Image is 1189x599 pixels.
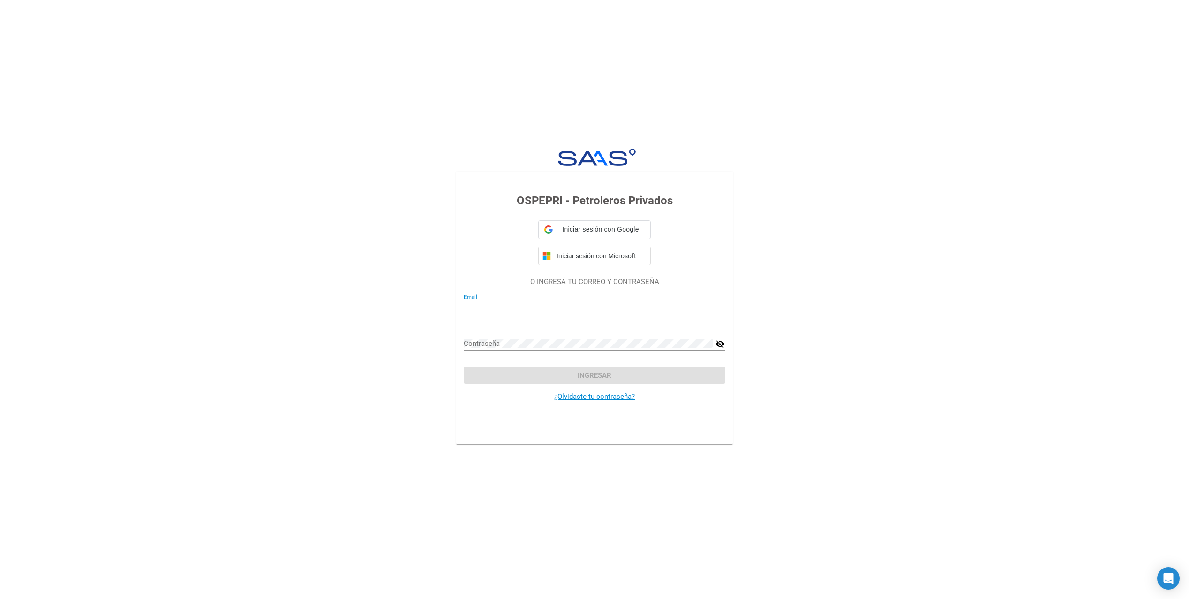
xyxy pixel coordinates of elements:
[557,225,645,234] span: Iniciar sesión con Google
[555,252,647,260] span: Iniciar sesión con Microsoft
[464,367,725,384] button: Ingresar
[464,192,725,209] h3: OSPEPRI - Petroleros Privados
[538,247,651,265] button: Iniciar sesión con Microsoft
[715,338,725,350] mat-icon: visibility_off
[554,392,635,401] a: ¿Olvidaste tu contraseña?
[578,371,611,380] span: Ingresar
[464,277,725,287] p: O INGRESÁ TU CORREO Y CONTRASEÑA
[1157,567,1180,590] div: Open Intercom Messenger
[538,220,651,239] div: Iniciar sesión con Google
